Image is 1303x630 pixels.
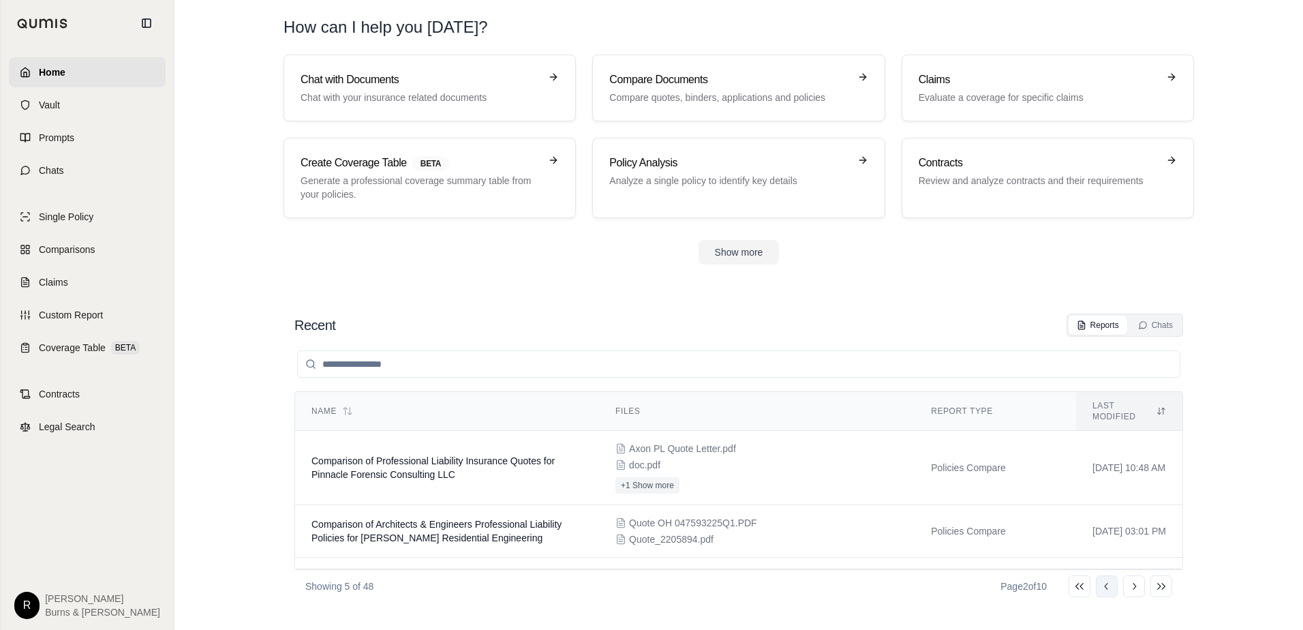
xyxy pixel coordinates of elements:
[111,341,140,355] span: BETA
[629,458,660,472] span: doc.pdf
[1069,316,1127,335] button: Reports
[9,333,166,363] a: Coverage TableBETA
[592,138,885,218] a: Policy AnalysisAnalyze a single policy to identify key details
[609,72,848,88] h3: Compare Documents
[1077,320,1119,331] div: Reports
[9,300,166,330] a: Custom Report
[9,123,166,153] a: Prompts
[609,174,848,187] p: Analyze a single policy to identify key details
[301,72,540,88] h3: Chat with Documents
[1000,580,1047,593] div: Page 2 of 10
[599,392,915,431] th: Files
[919,155,1158,171] h3: Contracts
[39,164,64,177] span: Chats
[305,580,373,593] p: Showing 5 of 48
[39,308,103,322] span: Custom Report
[39,65,65,79] span: Home
[915,558,1076,610] td: Coverage Table
[9,412,166,442] a: Legal Search
[9,379,166,409] a: Contracts
[45,605,160,619] span: Burns & [PERSON_NAME]
[39,243,95,256] span: Comparisons
[9,235,166,265] a: Comparisons
[14,592,40,619] div: R
[699,240,780,265] button: Show more
[915,392,1076,431] th: Report Type
[629,516,757,530] span: Quote OH 047593225Q1.PDF
[301,174,540,201] p: Generate a professional coverage summary table from your policies.
[629,442,736,455] span: Axon PL Quote Letter.pdf
[915,505,1076,558] td: Policies Compare
[919,174,1158,187] p: Review and analyze contracts and their requirements
[39,131,74,145] span: Prompts
[9,202,166,232] a: Single Policy
[1092,400,1166,422] div: Last modified
[902,138,1194,218] a: ContractsReview and analyze contracts and their requirements
[609,91,848,104] p: Compare quotes, binders, applications and policies
[39,341,106,355] span: Coverage Table
[283,138,576,218] a: Create Coverage TableBETAGenerate a professional coverage summary table from your policies.
[1130,316,1181,335] button: Chats
[301,155,540,171] h3: Create Coverage Table
[412,156,449,171] span: BETA
[45,592,160,605] span: [PERSON_NAME]
[39,210,93,224] span: Single Policy
[609,155,848,171] h3: Policy Analysis
[9,90,166,120] a: Vault
[1076,558,1182,610] td: [DATE] 07:33 AM
[9,57,166,87] a: Home
[902,55,1194,121] a: ClaimsEvaluate a coverage for specific claims
[592,55,885,121] a: Compare DocumentsCompare quotes, binders, applications and policies
[283,16,488,38] h1: How can I help you [DATE]?
[311,455,555,480] span: Comparison of Professional Liability Insurance Quotes for Pinnacle Forensic Consulting LLC
[9,267,166,297] a: Claims
[915,431,1076,505] td: Policies Compare
[919,91,1158,104] p: Evaluate a coverage for specific claims
[301,91,540,104] p: Chat with your insurance related documents
[17,18,68,29] img: Qumis Logo
[1076,505,1182,558] td: [DATE] 03:01 PM
[311,406,583,417] div: Name
[311,519,562,543] span: Comparison of Architects & Engineers Professional Liability Policies for Woods Residential Engine...
[615,477,679,494] button: +1 Show more
[39,387,80,401] span: Contracts
[39,98,60,112] span: Vault
[136,12,157,34] button: Collapse sidebar
[294,316,335,335] h2: Recent
[9,155,166,185] a: Chats
[39,275,68,289] span: Claims
[919,72,1158,88] h3: Claims
[1138,320,1173,331] div: Chats
[39,420,95,434] span: Legal Search
[629,532,714,546] span: Quote_2205894.pdf
[283,55,576,121] a: Chat with DocumentsChat with your insurance related documents
[1076,431,1182,505] td: [DATE] 10:48 AM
